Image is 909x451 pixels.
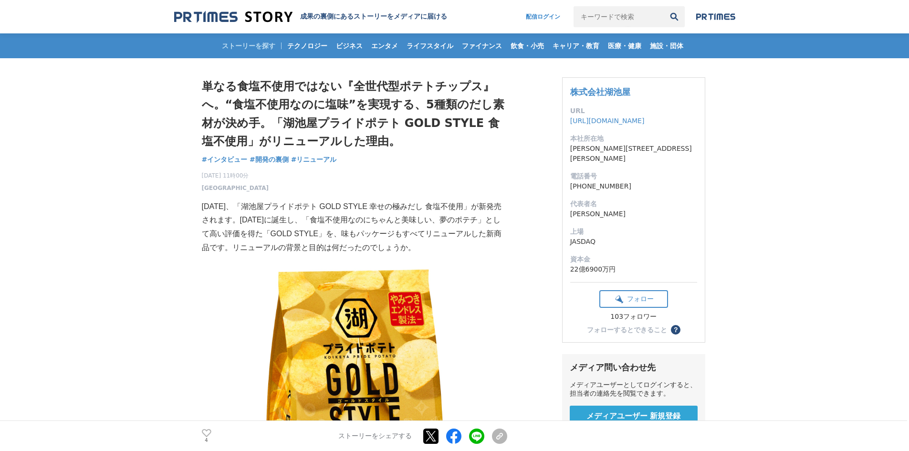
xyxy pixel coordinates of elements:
[664,6,685,27] button: 検索
[202,155,248,165] a: #インタビュー
[599,313,668,321] div: 103フォロワー
[338,432,412,441] p: ストーリーをシェアする
[291,155,337,164] span: #リニューアル
[570,199,697,209] dt: 代表者名
[291,155,337,165] a: #リニューアル
[570,209,697,219] dd: [PERSON_NAME]
[599,290,668,308] button: フォロー
[332,42,366,50] span: ビジネス
[570,227,697,237] dt: 上場
[549,33,603,58] a: キャリア・教育
[403,42,457,50] span: ライフスタイル
[586,411,681,421] span: メディアユーザー 新規登録
[570,264,697,274] dd: 22億6900万円
[570,254,697,264] dt: 資本金
[604,42,645,50] span: 医療・健康
[646,33,687,58] a: 施設・団体
[202,77,507,151] h1: 単なる食塩不使用ではない『全世代型ポテトチップス』へ。“食塩不使用なのに塩味”を実現する、5種類のだし素材が決め手。「湖池屋プライドポテト GOLD STYLE 食塩不使用」がリニューアルした理由。
[202,184,269,192] a: [GEOGRAPHIC_DATA]
[570,106,697,116] dt: URL
[570,117,645,125] a: [URL][DOMAIN_NAME]
[516,6,570,27] a: 配信ログイン
[570,181,697,191] dd: [PHONE_NUMBER]
[202,438,211,443] p: 4
[250,155,289,164] span: #開発の裏側
[403,33,457,58] a: ライフスタイル
[570,381,698,398] div: メディアユーザーとしてログインすると、担当者の連絡先を閲覧できます。
[570,362,698,373] div: メディア問い合わせ先
[507,33,548,58] a: 飲食・小売
[458,33,506,58] a: ファイナンス
[549,42,603,50] span: キャリア・教育
[202,200,507,255] p: [DATE]、「湖池屋プライドポテト GOLD STYLE 幸せの極みだし 食塩不使用」が新発売されます。[DATE]に誕生し、「食塩不使用なのにちゃんと美味しい、夢のポテチ」として高い評価を得...
[174,10,447,23] a: 成果の裏側にあるストーリーをメディアに届ける 成果の裏側にあるストーリーをメディアに届ける
[646,42,687,50] span: 施設・団体
[570,237,697,247] dd: JASDAQ
[283,42,331,50] span: テクノロジー
[202,155,248,164] span: #インタビュー
[458,42,506,50] span: ファイナンス
[587,326,667,333] div: フォローするとできること
[332,33,366,58] a: ビジネス
[570,134,697,144] dt: 本社所在地
[283,33,331,58] a: テクノロジー
[604,33,645,58] a: 医療・健康
[672,326,679,333] span: ？
[570,406,698,436] a: メディアユーザー 新規登録 無料
[671,325,680,335] button: ？
[570,144,697,164] dd: [PERSON_NAME][STREET_ADDRESS][PERSON_NAME]
[574,6,664,27] input: キーワードで検索
[367,42,402,50] span: エンタメ
[250,155,289,165] a: #開発の裏側
[507,42,548,50] span: 飲食・小売
[570,87,630,97] a: 株式会社湖池屋
[696,13,735,21] img: prtimes
[300,12,447,21] h2: 成果の裏側にあるストーリーをメディアに届ける
[202,171,269,180] span: [DATE] 11時00分
[174,10,293,23] img: 成果の裏側にあるストーリーをメディアに届ける
[367,33,402,58] a: エンタメ
[570,171,697,181] dt: 電話番号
